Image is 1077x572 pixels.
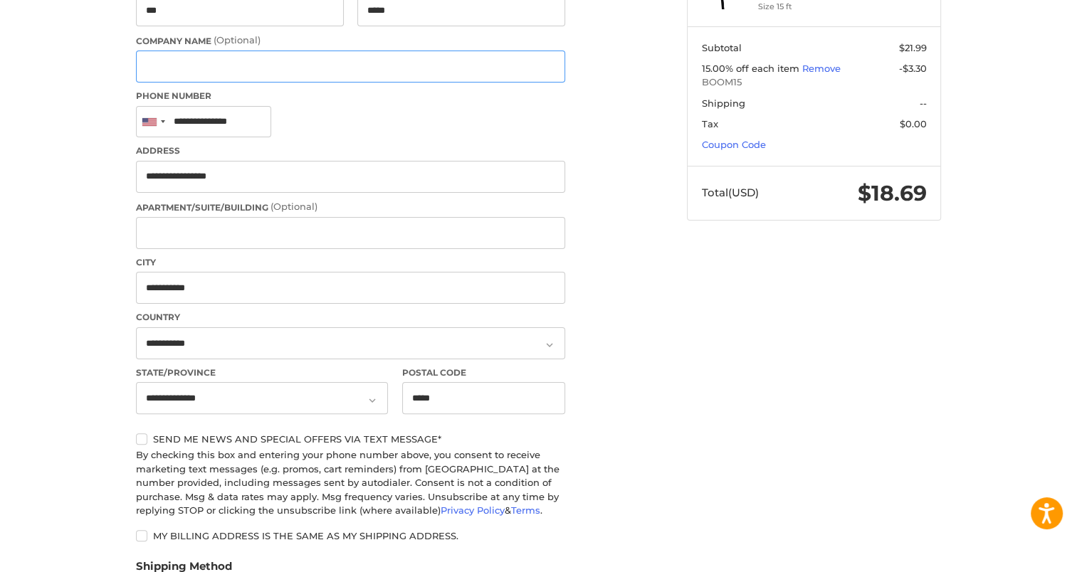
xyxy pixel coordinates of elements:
span: BOOM15 [702,75,927,90]
label: Send me news and special offers via text message* [136,433,565,445]
label: State/Province [136,366,388,379]
div: By checking this box and entering your phone number above, you consent to receive marketing text ... [136,448,565,518]
label: Apartment/Suite/Building [136,200,565,214]
span: $18.69 [858,180,927,206]
label: Phone Number [136,90,565,102]
a: Remove [802,63,841,74]
span: Tax [702,118,718,129]
div: United States: +1 [137,107,169,137]
span: $21.99 [899,42,927,53]
span: Shipping [702,97,745,109]
span: -$3.30 [899,63,927,74]
a: Privacy Policy [441,504,505,516]
label: Postal Code [402,366,566,379]
span: $0.00 [900,118,927,129]
iframe: Google Customer Reviews [960,534,1077,572]
label: Country [136,311,565,324]
label: City [136,256,565,269]
small: (Optional) [270,201,317,212]
span: Subtotal [702,42,742,53]
a: Coupon Code [702,139,766,150]
label: Address [136,144,565,157]
span: 15.00% off each item [702,63,802,74]
a: Terms [511,504,540,516]
span: -- [920,97,927,109]
label: Company Name [136,33,565,48]
label: My billing address is the same as my shipping address. [136,530,565,541]
small: (Optional) [214,34,261,46]
span: Total (USD) [702,186,759,199]
li: Size 15 ft [758,1,867,13]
